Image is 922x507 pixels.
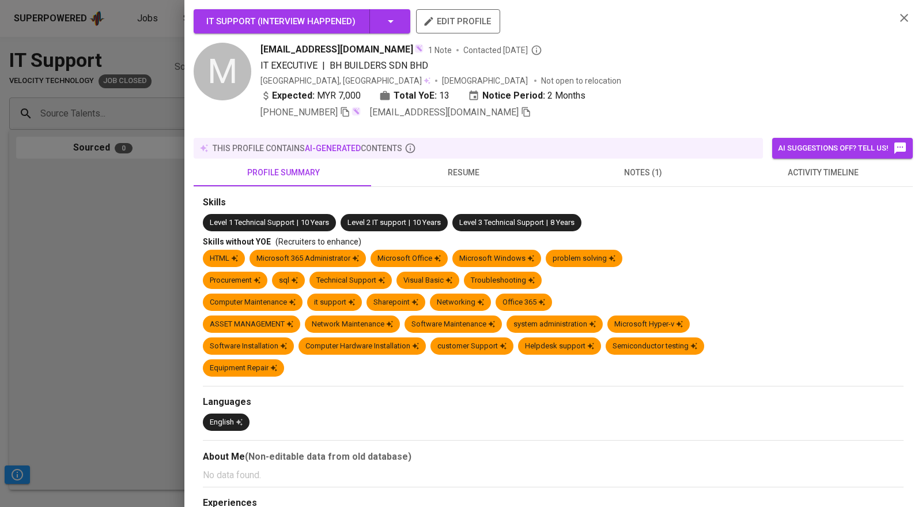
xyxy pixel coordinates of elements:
[413,218,441,227] span: 10 Years
[194,9,410,33] button: IT Support (Interview happened)
[370,107,519,118] span: [EMAIL_ADDRESS][DOMAIN_NAME]
[245,451,411,462] b: (Non-editable data from old database)
[279,275,298,286] div: sql
[614,319,683,330] div: Microsoft Hyper-v
[468,89,585,103] div: 2 Months
[482,89,545,103] b: Notice Period:
[428,44,452,56] span: 1 Note
[203,196,904,209] div: Skills
[546,217,548,228] span: |
[322,59,325,73] span: |
[502,297,545,308] div: Office 365
[272,89,315,103] b: Expected:
[416,16,500,25] a: edit profile
[297,217,298,228] span: |
[210,417,243,428] div: English
[778,141,907,155] span: AI suggestions off? Tell us!
[425,14,491,29] span: edit profile
[330,60,428,71] span: BH BUILDERS SDN BHD
[203,237,271,246] span: Skills without YOE
[394,89,437,103] b: Total YoE:
[316,275,385,286] div: Technical Support
[347,218,406,227] span: Level 2 IT support
[377,253,441,264] div: Microsoft Office
[740,166,906,180] span: activity timeline
[201,166,366,180] span: profile summary
[560,166,726,180] span: notes (1)
[194,43,251,100] div: M
[213,142,402,154] p: this profile contains contents
[414,44,424,53] img: magic_wand.svg
[459,253,534,264] div: Microsoft Windows
[210,297,296,308] div: Computer Maintenance
[772,138,913,159] button: AI suggestions off? Tell us!
[525,341,594,352] div: Helpdesk support
[437,341,507,352] div: customer Support
[439,89,449,103] span: 13
[553,253,615,264] div: problem solving
[352,107,361,116] img: magic_wand.svg
[260,107,338,118] span: [PHONE_NUMBER]
[471,275,535,286] div: Troubleshooting
[411,319,495,330] div: Software Maintenance
[210,218,294,227] span: Level 1 Technical Support
[409,217,410,228] span: |
[463,44,542,56] span: Contacted [DATE]
[206,16,356,27] span: IT Support ( Interview happened )
[442,75,530,87] span: [DEMOGRAPHIC_DATA]
[260,43,413,57] span: [EMAIL_ADDRESS][DOMAIN_NAME]
[210,319,293,330] div: ASSET MANAGEMENT
[531,44,542,56] svg: By Malaysia recruiter
[301,218,329,227] span: 10 Years
[305,341,419,352] div: Computer Hardware Installation
[305,144,361,153] span: AI-generated
[613,341,697,352] div: Semiconductor testing
[203,468,904,482] p: No data found.
[256,253,359,264] div: Microsoft 365 Administrator
[459,218,544,227] span: Level 3 Technical Support
[260,60,318,71] span: IT EXECUTIVE
[541,75,621,87] p: Not open to relocation
[210,341,287,352] div: Software Installation
[403,275,452,286] div: Visual Basic
[203,396,904,409] div: Languages
[260,89,361,103] div: MYR 7,000
[373,297,418,308] div: Sharepoint
[210,253,238,264] div: HTML
[380,166,546,180] span: resume
[203,450,904,464] div: About Me
[437,297,484,308] div: Networking
[260,75,430,87] div: [GEOGRAPHIC_DATA], [GEOGRAPHIC_DATA]
[210,363,277,374] div: Equipment Repair
[416,9,500,33] button: edit profile
[275,237,361,246] span: (Recruiters to enhance)
[312,319,393,330] div: Network Maintenance
[550,218,575,227] span: 8 Years
[314,297,355,308] div: it support
[513,319,596,330] div: system administration
[210,275,260,286] div: Procurement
